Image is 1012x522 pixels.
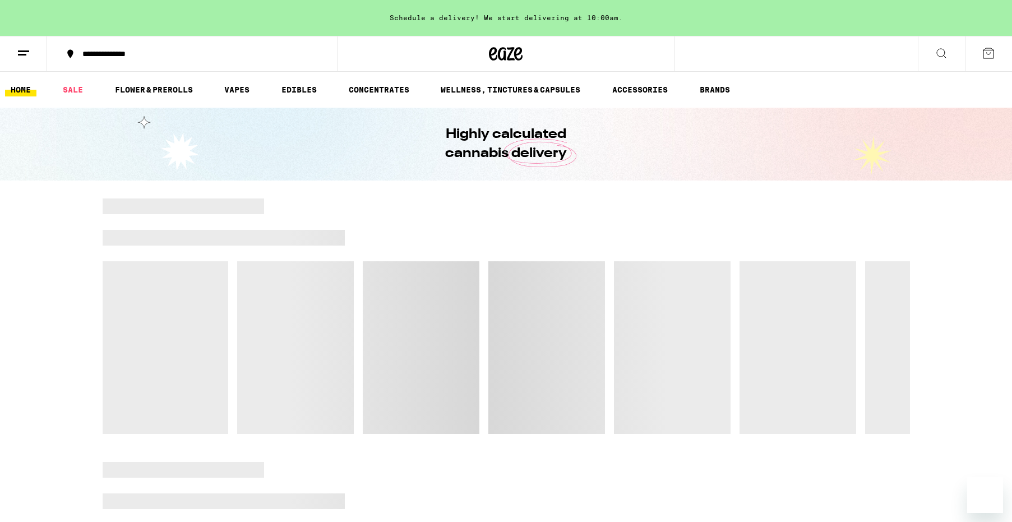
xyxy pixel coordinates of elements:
a: HOME [5,83,36,96]
iframe: Button to launch messaging window [967,477,1003,513]
a: FLOWER & PREROLLS [109,83,198,96]
a: ACCESSORIES [607,83,673,96]
h1: Highly calculated cannabis delivery [414,125,599,163]
a: BRANDS [694,83,736,96]
a: CONCENTRATES [343,83,415,96]
a: VAPES [219,83,255,96]
a: SALE [57,83,89,96]
a: WELLNESS, TINCTURES & CAPSULES [435,83,586,96]
a: EDIBLES [276,83,322,96]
